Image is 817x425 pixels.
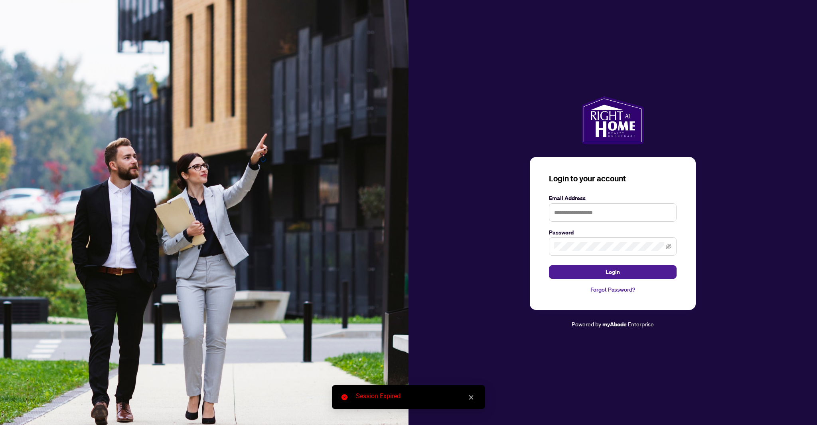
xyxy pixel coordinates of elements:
[572,320,601,328] span: Powered by
[549,265,677,279] button: Login
[666,244,671,249] span: eye-invisible
[549,173,677,184] h3: Login to your account
[549,285,677,294] a: Forgot Password?
[549,228,677,237] label: Password
[468,395,474,400] span: close
[582,96,643,144] img: ma-logo
[602,320,627,329] a: myAbode
[356,391,476,401] div: Session Expired
[341,394,347,400] span: close-circle
[628,320,654,328] span: Enterprise
[467,393,476,402] a: Close
[549,194,677,203] label: Email Address
[606,266,620,278] span: Login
